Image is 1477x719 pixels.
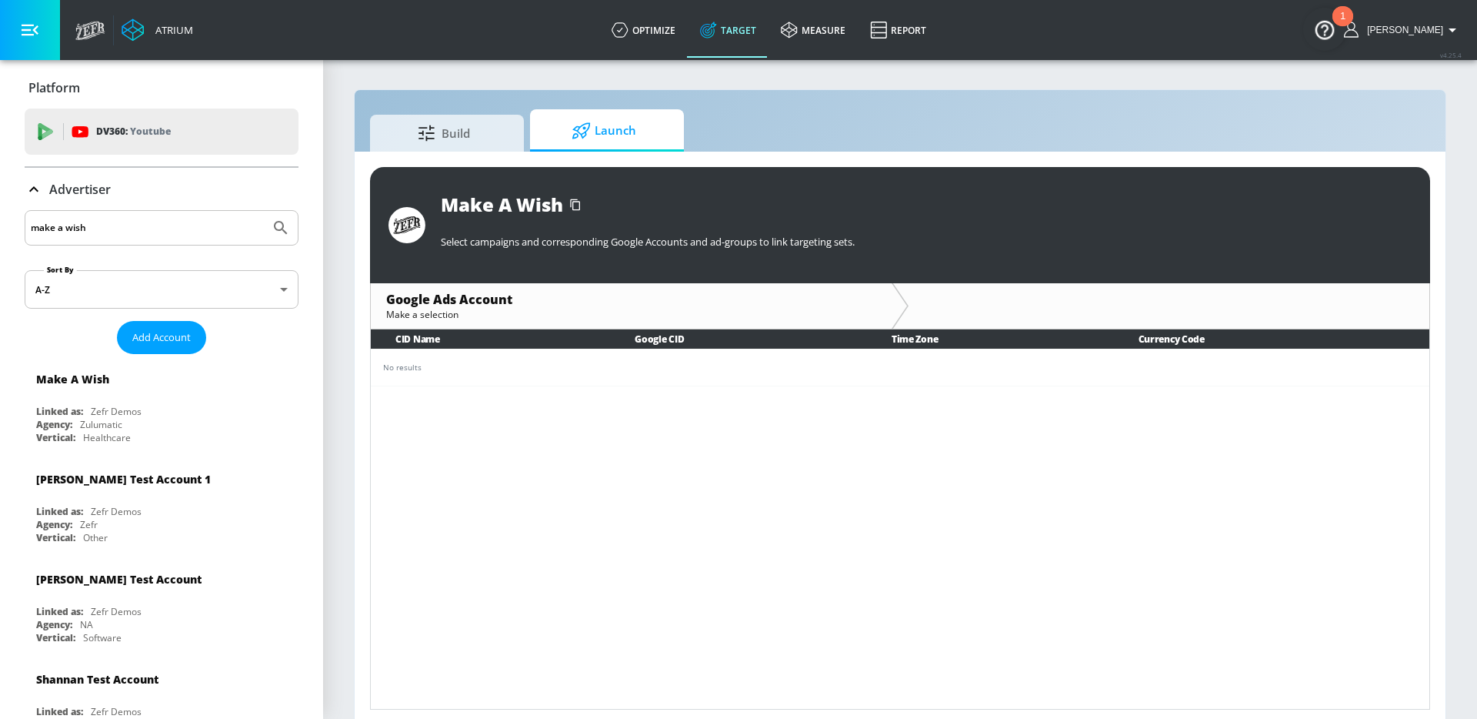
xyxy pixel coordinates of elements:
a: optimize [599,2,688,58]
div: Agency: [36,418,72,431]
div: Make A Wish [36,372,109,386]
span: v 4.25.4 [1440,51,1462,59]
p: DV360: [96,123,171,140]
div: Advertiser [25,168,298,211]
div: [PERSON_NAME] Test Account [36,572,202,587]
div: Make A Wish [441,192,563,217]
div: Healthcare [83,431,131,444]
p: Advertiser [49,181,111,198]
div: 1 [1340,16,1345,36]
div: Zefr [80,518,98,531]
th: CID Name [371,329,610,349]
div: DV360: Youtube [25,109,298,155]
div: Shannan Test Account [36,672,158,687]
div: Software [83,631,122,644]
div: Google Ads Account [386,291,876,308]
th: Time Zone [867,329,1114,349]
div: Make A WishLinked as:Zefr DemosAgency:ZulumaticVertical:Healthcare [25,360,298,448]
div: Atrium [149,23,193,37]
div: Agency: [36,618,72,631]
label: Sort By [44,265,77,275]
a: Atrium [122,18,193,42]
div: No results [383,362,1417,373]
div: [PERSON_NAME] Test Account 1Linked as:Zefr DemosAgency:ZefrVertical:Other [25,460,298,548]
div: Make a selection [386,308,876,321]
div: Vertical: [36,631,75,644]
span: Launch [545,112,662,149]
a: Report [858,2,939,58]
p: Select campaigns and corresponding Google Accounts and ad-groups to link targeting sets. [441,235,1412,249]
input: Search by name [31,218,264,238]
div: NA [80,618,93,631]
a: Target [688,2,769,58]
span: login as: anthony.rios@zefr.com [1361,25,1443,35]
div: Linked as: [36,405,83,418]
div: Vertical: [36,431,75,444]
div: Zefr Demos [91,705,142,718]
button: [PERSON_NAME] [1344,21,1462,39]
p: Platform [28,79,80,96]
div: Google Ads AccountMake a selection [371,283,892,329]
th: Google CID [610,329,867,349]
div: Platform [25,66,298,109]
span: Build [385,115,502,152]
div: Zefr Demos [91,605,142,618]
div: [PERSON_NAME] Test AccountLinked as:Zefr DemosAgency:NAVertical:Software [25,560,298,648]
th: Currency Code [1114,329,1429,349]
button: Add Account [117,321,206,354]
p: Youtube [130,123,171,139]
a: measure [769,2,858,58]
button: Submit Search [264,211,298,245]
span: Add Account [132,329,191,346]
div: Linked as: [36,505,83,518]
div: [PERSON_NAME] Test Account 1 [36,472,211,487]
div: A-Z [25,270,298,309]
div: Other [83,531,108,544]
div: Linked as: [36,605,83,618]
div: Zefr Demos [91,505,142,518]
div: Agency: [36,518,72,531]
div: Zefr Demos [91,405,142,418]
button: Open Resource Center, 1 new notification [1303,8,1346,51]
div: Zulumatic [80,418,122,431]
div: Vertical: [36,531,75,544]
div: Linked as: [36,705,83,718]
